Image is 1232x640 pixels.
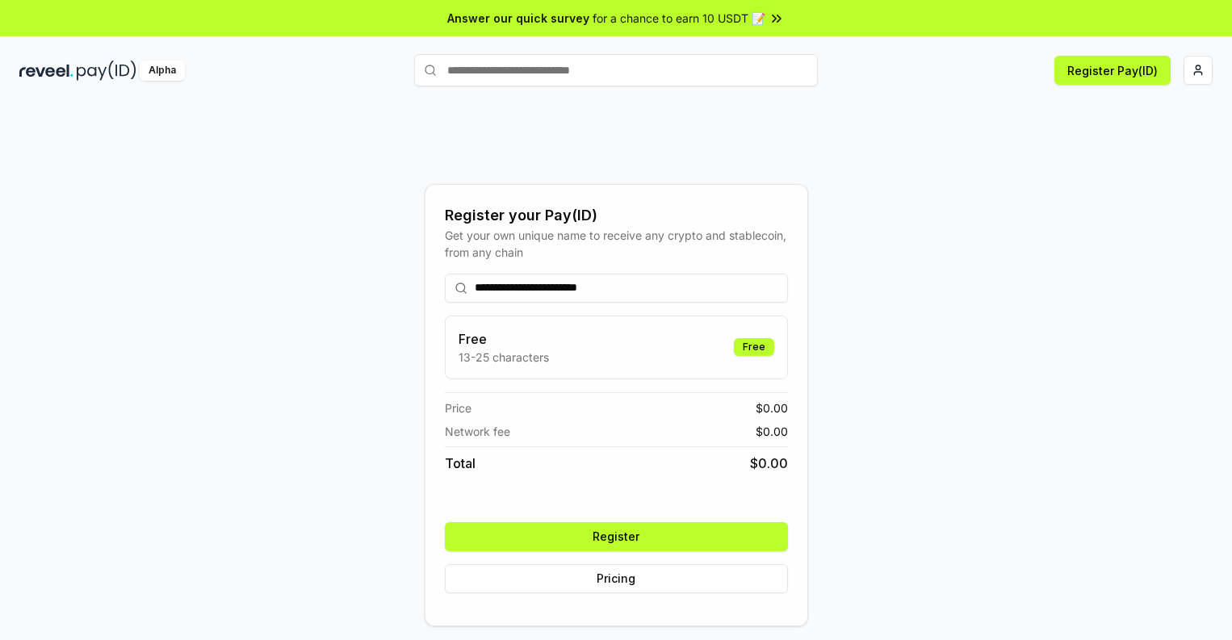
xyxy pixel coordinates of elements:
[445,204,788,227] div: Register your Pay(ID)
[77,61,136,81] img: pay_id
[445,454,476,473] span: Total
[459,349,549,366] p: 13-25 characters
[19,61,73,81] img: reveel_dark
[445,522,788,551] button: Register
[750,454,788,473] span: $ 0.00
[756,399,788,416] span: $ 0.00
[756,423,788,440] span: $ 0.00
[1054,56,1171,85] button: Register Pay(ID)
[447,10,589,27] span: Answer our quick survey
[445,399,471,416] span: Price
[445,423,510,440] span: Network fee
[445,564,788,593] button: Pricing
[140,61,185,81] div: Alpha
[593,10,765,27] span: for a chance to earn 10 USDT 📝
[445,227,788,261] div: Get your own unique name to receive any crypto and stablecoin, from any chain
[459,329,549,349] h3: Free
[734,338,774,356] div: Free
